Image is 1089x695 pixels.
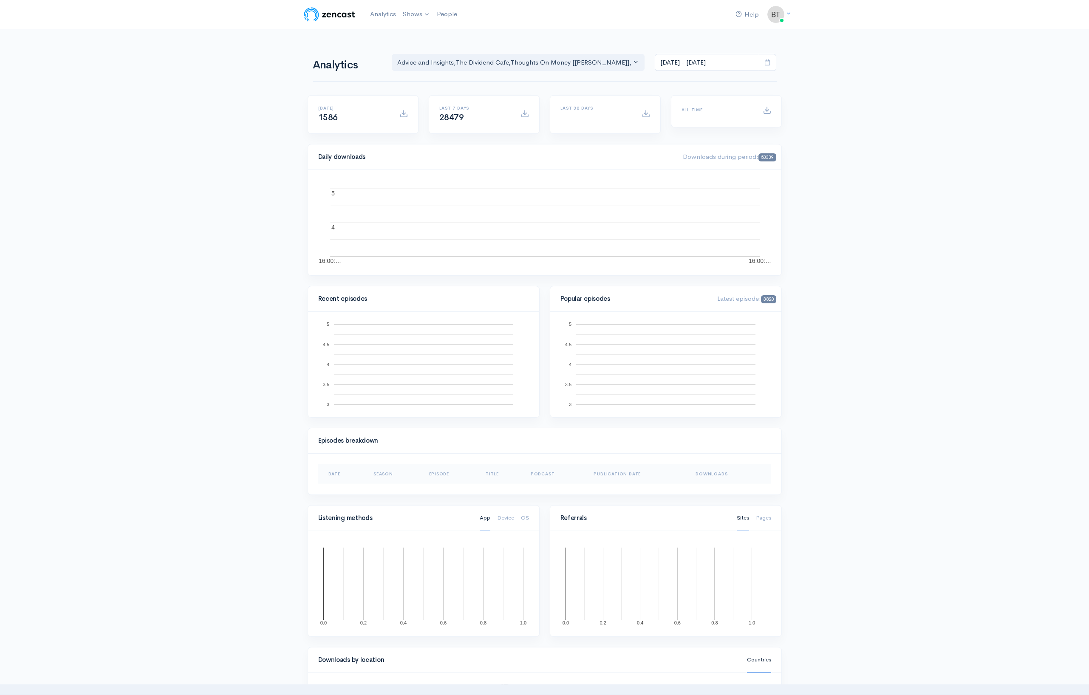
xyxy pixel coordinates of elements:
text: 5 [569,322,571,327]
th: Podcast [524,464,587,484]
h6: All time [682,107,752,112]
text: 3 [569,402,571,407]
text: 0.8 [711,620,718,625]
text: 16:00:… [319,257,341,264]
text: 0.6 [440,620,446,625]
img: ... [767,6,784,23]
th: Title [479,464,524,484]
h4: Downloads by location [318,656,737,664]
h4: Daily downloads [318,153,673,161]
text: 0.0 [562,620,569,625]
text: 16:00:… [749,257,771,264]
text: 3.5 [565,382,571,387]
iframe: gist-messenger-bubble-iframe [1060,666,1081,687]
svg: A chart. [560,322,771,407]
text: 1.0 [520,620,526,625]
text: 4 [326,362,329,367]
span: Latest episode: [717,294,776,302]
th: Publication Date [587,464,689,484]
a: Sites [737,505,749,531]
text: 0.6 [674,620,680,625]
button: Advice and Insights, The Dividend Cafe, Thoughts On Money [TOM], Alt Blend, On the Hook [392,54,645,71]
svg: A chart. [318,541,529,626]
text: 3.5 [322,382,329,387]
span: 28479 [439,112,464,123]
span: Downloads during period: [683,153,776,161]
a: Analytics [367,5,399,23]
a: Pages [756,505,771,531]
span: 53339 [758,153,776,161]
th: Season [367,464,422,484]
text: 0.4 [400,620,406,625]
text: 1.0 [748,620,755,625]
h4: Recent episodes [318,295,524,302]
text: 4.5 [565,342,571,347]
text: 0.4 [637,620,643,625]
th: Episode [422,464,479,484]
div: Advice and Insights , The Dividend Cafe , Thoughts On Money [[PERSON_NAME]] , Alt Blend , On the ... [397,58,632,68]
a: Shows [399,5,433,24]
text: 5 [326,322,329,327]
text: 4 [569,362,571,367]
h4: Episodes breakdown [318,437,766,444]
th: Date [318,464,367,484]
a: Countries [747,647,771,673]
h4: Listening methods [318,514,470,522]
text: 4.5 [322,342,329,347]
text: 4 [331,224,335,231]
a: OS [521,505,529,531]
span: 3820 [761,295,776,303]
h6: Last 30 days [560,106,631,110]
h6: [DATE] [318,106,389,110]
text: 0.8 [480,620,486,625]
a: App [480,505,490,531]
input: analytics date range selector [655,54,759,71]
text: 0.0 [320,620,326,625]
a: Device [497,505,514,531]
span: 1586 [318,112,338,123]
text: 5 [331,190,335,197]
text: 0.2 [360,620,366,625]
a: People [433,5,461,23]
h1: Analytics [313,59,382,71]
svg: A chart. [318,180,771,265]
svg: A chart. [560,541,771,626]
h4: Popular episodes [560,295,707,302]
h6: Last 7 days [439,106,510,110]
img: ZenCast Logo [303,6,356,23]
th: Downloads [689,464,771,484]
text: 3 [326,402,329,407]
a: Help [732,6,762,24]
h4: Referrals [560,514,727,522]
text: 0.2 [600,620,606,625]
svg: A chart. [318,322,529,407]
